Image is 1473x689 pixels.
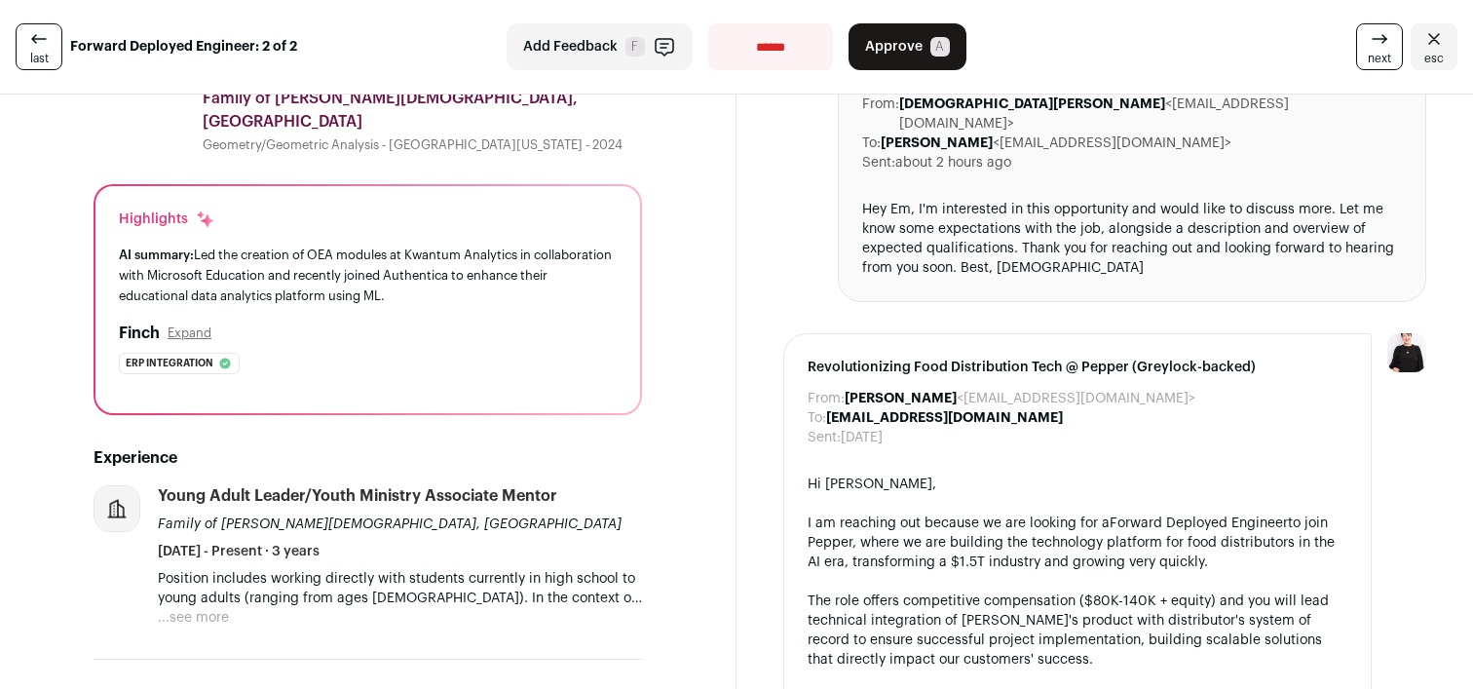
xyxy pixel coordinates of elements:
[881,134,1231,153] dd: <[EMAIL_ADDRESS][DOMAIN_NAME]>
[119,249,194,261] span: AI summary:
[1387,333,1426,372] img: 9240684-medium_jpg
[158,517,622,531] span: Family of [PERSON_NAME][DEMOGRAPHIC_DATA], [GEOGRAPHIC_DATA]
[94,486,139,531] img: company-logo-placeholder-414d4e2ec0e2ddebbe968bf319fdfe5acfe0c9b87f798d344e800bc9a89632a0.png
[808,358,1347,377] span: Revolutionizing Food Distribution Tech @ Pepper (Greylock-backed)
[862,153,895,172] dt: Sent:
[94,446,642,470] h2: Experience
[1356,23,1403,70] a: next
[1368,51,1391,66] span: next
[203,137,642,153] div: Geometry/Geometric Analysis - [GEOGRAPHIC_DATA][US_STATE] - 2024
[523,37,618,57] span: Add Feedback
[899,95,1402,134] dd: <[EMAIL_ADDRESS][DOMAIN_NAME]>
[808,514,1347,572] div: I am reaching out because we are looking for a to join Pepper, where we are building the technolo...
[841,428,883,447] dd: [DATE]
[203,63,642,134] div: Young Adult Leader/Youth Ministry Associate Mentor @ Family of [PERSON_NAME][DEMOGRAPHIC_DATA], [...
[808,475,1347,494] div: Hi [PERSON_NAME],
[625,37,645,57] span: F
[808,428,841,447] dt: Sent:
[119,210,215,229] div: Highlights
[158,542,320,561] span: [DATE] - Present · 3 years
[899,97,1165,111] b: [DEMOGRAPHIC_DATA][PERSON_NAME]
[126,354,213,373] span: Erp integration
[845,392,957,405] b: [PERSON_NAME]
[808,408,826,428] dt: To:
[30,51,49,66] span: last
[808,592,1347,670] div: The role offers competitive compensation ($80K-140K + equity) and you will lead technical integra...
[70,37,297,57] strong: Forward Deployed Engineer: 2 of 2
[849,23,966,70] button: Approve A
[119,245,617,306] div: Led the creation of OEA modules at Kwantum Analytics in collaboration with Microsoft Education an...
[16,23,62,70] a: last
[865,37,923,57] span: Approve
[845,389,1195,408] dd: <[EMAIL_ADDRESS][DOMAIN_NAME]>
[168,325,211,341] button: Expand
[119,322,160,345] h2: Finch
[1110,517,1288,530] a: Forward Deployed Engineer
[862,95,899,134] dt: From:
[507,23,693,70] button: Add Feedback F
[808,389,845,408] dt: From:
[862,134,881,153] dt: To:
[930,37,950,57] span: A
[158,485,557,507] div: Young Adult Leader/Youth Ministry Associate Mentor
[862,200,1402,278] div: Hey Em, I'm interested in this opportunity and would like to discuss more. Let me know some expec...
[826,411,1063,425] b: [EMAIL_ADDRESS][DOMAIN_NAME]
[881,136,993,150] b: [PERSON_NAME]
[158,608,229,628] button: ...see more
[158,569,642,608] p: Position includes working directly with students currently in high school to young adults (rangin...
[1424,51,1444,66] span: esc
[895,153,1011,172] dd: about 2 hours ago
[1411,23,1457,70] a: Close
